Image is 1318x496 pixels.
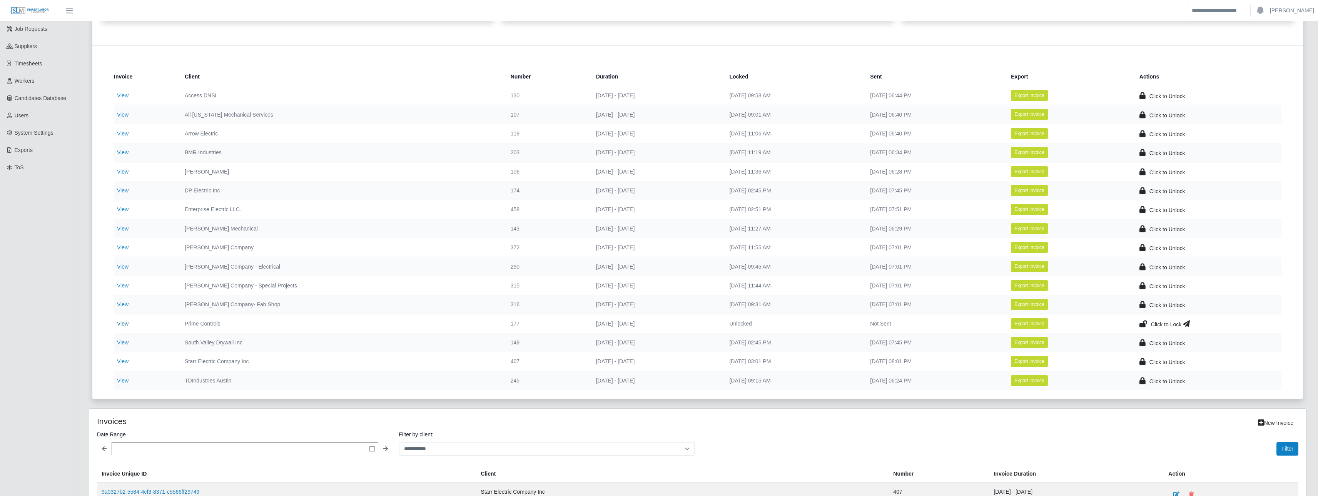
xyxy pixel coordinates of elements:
td: 315 [504,276,590,295]
td: [DATE] 07:45 PM [864,181,1005,200]
td: [DATE] 09:31 AM [723,295,864,314]
td: [PERSON_NAME] Company - Special Projects [179,276,504,295]
td: [DATE] 11:06 AM [723,124,864,143]
span: Click to Unlock [1149,245,1185,251]
a: [PERSON_NAME] [1270,7,1314,15]
a: View [117,264,129,270]
a: View [117,112,129,118]
td: [DATE] - [DATE] [590,333,723,352]
span: Click to Unlock [1149,93,1185,99]
label: Date Range [97,430,393,439]
span: Click to Unlock [1149,207,1185,213]
td: 174 [504,181,590,200]
span: Candidates Database [15,95,67,101]
img: SLM Logo [11,7,49,15]
td: [DATE] 09:15 AM [723,371,864,390]
a: View [117,130,129,137]
td: [DATE] - [DATE] [590,181,723,200]
th: Action [1164,465,1298,483]
span: Click to Unlock [1149,264,1185,271]
td: [PERSON_NAME] Company - Electrical [179,257,504,276]
button: Export Invoice [1011,90,1048,101]
td: 245 [504,371,590,390]
td: [DATE] - [DATE] [590,200,723,219]
td: Unlocked [723,314,864,333]
td: Arrow Electric [179,124,504,143]
td: [DATE] 06:34 PM [864,143,1005,162]
td: 458 [504,200,590,219]
button: Export Invoice [1011,166,1048,177]
a: View [117,321,129,327]
td: [PERSON_NAME] Company [179,238,504,257]
td: [DATE] - [DATE] [590,105,723,124]
th: Invoice Unique ID [97,465,476,483]
td: [DATE] 06:40 PM [864,105,1005,124]
a: View [117,187,129,194]
td: [DATE] 06:44 PM [864,86,1005,105]
td: [DATE] 03:01 PM [723,352,864,371]
button: Export Invoice [1011,280,1048,291]
button: Export Invoice [1011,185,1048,196]
td: [DATE] 09:45 AM [723,257,864,276]
th: Actions [1133,67,1281,86]
td: [DATE] 02:45 PM [723,333,864,352]
td: [DATE] 07:01 PM [864,276,1005,295]
th: Duration [590,67,723,86]
td: DP Electric Inc [179,181,504,200]
span: Click to Unlock [1149,188,1185,194]
th: Export [1005,67,1133,86]
a: View [117,282,129,289]
th: Number [889,465,989,483]
td: [DATE] - [DATE] [590,219,723,238]
span: Click to Unlock [1149,169,1185,175]
td: [PERSON_NAME] [179,162,504,181]
td: 177 [504,314,590,333]
td: [DATE] 09:58 AM [723,86,864,105]
td: [DATE] - [DATE] [590,352,723,371]
td: 203 [504,143,590,162]
button: Export Invoice [1011,147,1048,158]
span: Click to Unlock [1149,359,1185,365]
td: [DATE] 11:27 AM [723,219,864,238]
td: BMR Industries [179,143,504,162]
span: Click to Unlock [1149,302,1185,308]
td: [DATE] - [DATE] [590,314,723,333]
span: Users [15,112,29,119]
span: Click to Unlock [1149,340,1185,346]
td: [DATE] 06:29 PM [864,219,1005,238]
button: Export Invoice [1011,261,1048,272]
td: [DATE] - [DATE] [590,124,723,143]
td: TDIndustries Austin [179,371,504,390]
button: Export Invoice [1011,356,1048,367]
td: [DATE] 11:44 AM [723,276,864,295]
td: Starr Electric Company Inc [179,352,504,371]
td: [DATE] - [DATE] [590,86,723,105]
span: Suppliers [15,43,37,49]
td: [DATE] 07:45 PM [864,333,1005,352]
span: Job Requests [15,26,48,32]
td: [DATE] - [DATE] [590,257,723,276]
a: New Invoice [1253,416,1298,430]
label: Filter by client: [399,430,695,439]
td: 143 [504,219,590,238]
a: View [117,301,129,307]
td: 316 [504,295,590,314]
a: View [117,244,129,251]
span: Workers [15,78,35,84]
td: [DATE] 07:01 PM [864,257,1005,276]
td: [DATE] 06:28 PM [864,162,1005,181]
td: 130 [504,86,590,105]
td: [DATE] 06:24 PM [864,371,1005,390]
a: View [117,206,129,212]
th: Client [179,67,504,86]
a: View [117,92,129,99]
button: Export Invoice [1011,299,1048,310]
a: View [117,377,129,384]
td: Prime Controls [179,314,504,333]
td: [DATE] 11:19 AM [723,143,864,162]
a: View [117,225,129,232]
a: View [117,169,129,175]
span: Click to Lock [1151,321,1181,327]
td: [DATE] 02:51 PM [723,200,864,219]
button: Filter [1276,442,1298,456]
